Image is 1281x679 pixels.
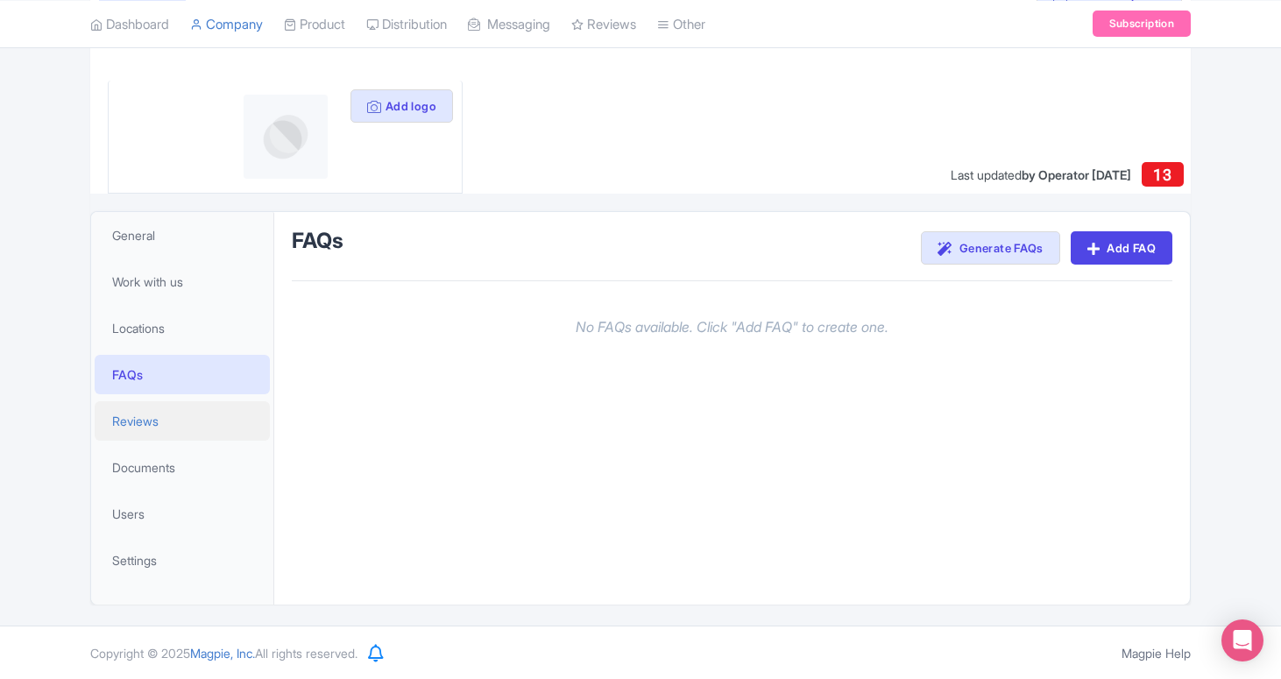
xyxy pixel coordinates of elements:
button: Add logo [350,89,453,123]
img: profile-logo-d1a8e230fb1b8f12adc913e4f4d7365c.png [244,95,328,179]
div: Last updated [951,166,1131,184]
span: Reviews [112,412,159,430]
span: Users [112,505,145,523]
a: Subscription [1093,11,1191,37]
div: Copyright © 2025 All rights reserved. [80,644,368,662]
a: FAQs [95,355,270,394]
a: Add FAQ [1071,231,1172,265]
span: Magpie, Inc. [190,646,255,661]
a: Generate FAQs [921,231,1059,265]
span: Documents [112,458,175,477]
a: Documents [95,448,270,487]
a: General [95,216,270,255]
a: Locations [95,308,270,348]
a: Users [95,494,270,534]
span: FAQs [112,365,143,384]
span: Locations [112,319,165,337]
div: No FAQs available. Click "Add FAQ" to create one. [292,302,1172,351]
a: Reviews [95,401,270,441]
span: Settings [112,551,157,569]
span: by Operator [DATE] [1022,167,1131,182]
a: Magpie Help [1122,646,1191,661]
h2: FAQs [292,230,343,252]
a: Work with us [95,262,270,301]
div: Open Intercom Messenger [1221,619,1263,661]
span: General [112,226,155,244]
span: 13 [1153,166,1171,184]
a: Settings [95,541,270,580]
span: Work with us [112,272,183,291]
